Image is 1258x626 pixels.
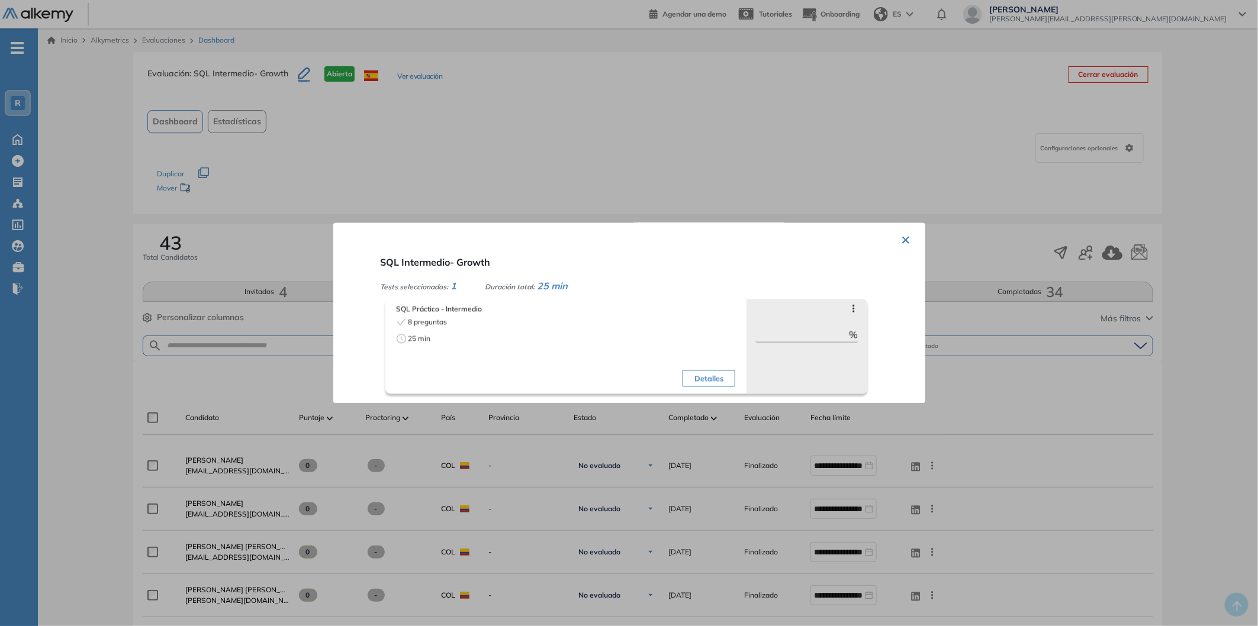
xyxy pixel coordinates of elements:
[408,334,431,344] span: 25 min
[451,280,457,292] span: 1
[683,370,735,387] button: Detalles
[1199,569,1258,626] div: Widget de chat
[1199,569,1258,626] iframe: Chat Widget
[850,328,858,342] span: %
[538,280,568,292] span: 25 min
[397,334,406,344] span: clock-circle
[485,283,535,292] span: Duración total:
[397,318,406,327] span: check
[902,228,911,251] button: ×
[381,283,449,292] span: Tests seleccionados:
[408,317,448,328] span: 8 preguntas
[397,304,736,315] span: SQL Práctico - Intermedio
[381,257,491,269] span: SQL Intermedio- Growth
